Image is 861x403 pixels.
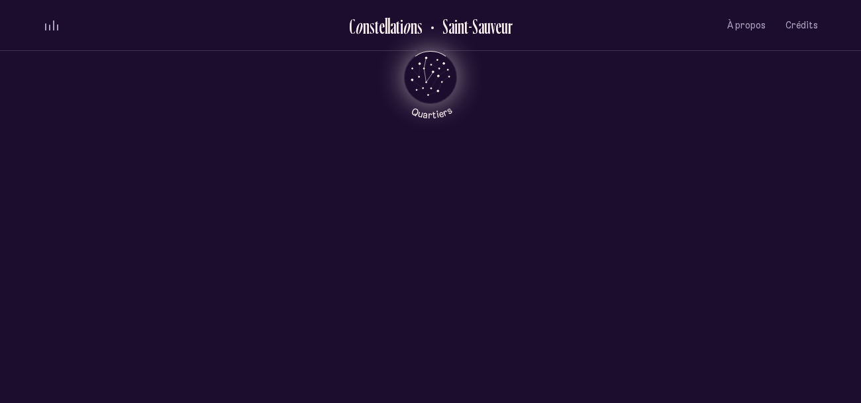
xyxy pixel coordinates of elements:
div: s [370,15,375,37]
div: t [396,15,400,37]
div: a [390,15,396,37]
div: o [403,15,411,37]
div: i [400,15,403,37]
button: À propos [727,10,766,41]
div: n [363,15,370,37]
div: e [379,15,385,37]
div: C [349,15,355,37]
div: s [417,15,423,37]
button: Retour au menu principal [392,51,470,119]
div: n [411,15,417,37]
div: t [375,15,379,37]
button: volume audio [43,19,60,32]
div: l [385,15,387,37]
span: Crédits [785,20,818,31]
span: À propos [727,20,766,31]
tspan: Quartiers [409,104,454,120]
div: o [355,15,363,37]
h2: Saint-Sauveur [432,15,513,37]
button: Retour au Quartier [423,15,513,36]
button: Crédits [785,10,818,41]
div: l [387,15,390,37]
